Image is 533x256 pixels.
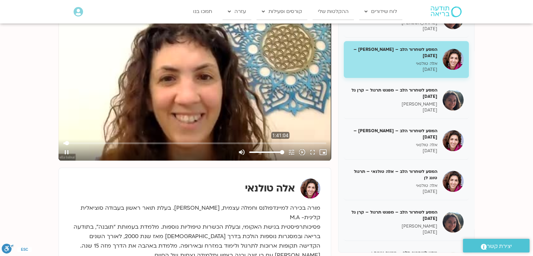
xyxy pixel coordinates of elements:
[443,171,464,192] img: המסע לשחרור הלב – אלה טולנאי – תרגול טונג לן
[349,229,437,235] p: [DATE]
[300,178,320,198] img: אלה טולנאי
[443,49,464,70] img: המסע לשחרור הלב – אלה טולנאי – 10/12/24
[443,89,464,110] img: המסע לשחרור הלב – מפגש תרגול – קרן גל 12/12/24
[349,26,437,32] p: [DATE]
[349,67,437,73] p: [DATE]
[349,189,437,195] p: [DATE]
[431,6,462,17] img: תודעה בריאה
[487,242,512,251] span: יצירת קשר
[349,183,437,189] p: אלה טולנאי
[313,4,354,20] a: ההקלטות שלי
[349,101,437,107] p: [PERSON_NAME]
[443,130,464,151] img: המסע לשחרור הלב – אלה טולנאי – 17/12/24
[349,142,437,148] p: אלה טולנאי
[257,4,307,20] a: קורסים ופעילות
[349,46,437,59] h5: המסע לשחרור הלב – [PERSON_NAME] – [DATE]
[188,4,217,20] a: תמכו בנו
[349,209,437,222] h5: המסע לשחרור הלב – מפגש תרגול – קרן גל [DATE]
[349,61,437,67] p: אלה טולנאי
[349,148,437,154] p: [DATE]
[349,168,437,181] h5: המסע לשחרור הלב – אלה טולנאי – תרגול טונג לן
[349,128,437,140] h5: המסע לשחרור הלב – [PERSON_NAME] – [DATE]
[349,87,437,100] h5: המסע לשחרור הלב – מפגש תרגול – קרן גל [DATE]
[463,239,529,252] a: יצירת קשר
[443,211,464,233] img: המסע לשחרור הלב – מפגש תרגול – קרן גל 19/12/24
[359,4,402,20] a: לוח שידורים
[245,182,295,195] strong: אלה טולנאי
[349,107,437,113] p: [DATE]
[223,4,251,20] a: עזרה
[349,223,437,229] p: [PERSON_NAME]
